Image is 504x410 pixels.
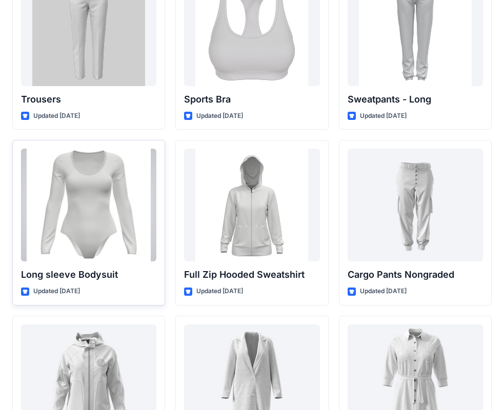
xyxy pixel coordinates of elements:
[184,92,319,107] p: Sports Bra
[196,286,243,297] p: Updated [DATE]
[21,268,156,282] p: Long sleeve Bodysuit
[33,111,80,121] p: Updated [DATE]
[360,286,407,297] p: Updated [DATE]
[348,92,483,107] p: Sweatpants - Long
[21,92,156,107] p: Trousers
[33,286,80,297] p: Updated [DATE]
[21,149,156,261] a: Long sleeve Bodysuit
[348,149,483,261] a: Cargo Pants Nongraded
[184,268,319,282] p: Full Zip Hooded Sweatshirt
[196,111,243,121] p: Updated [DATE]
[184,149,319,261] a: Full Zip Hooded Sweatshirt
[360,111,407,121] p: Updated [DATE]
[348,268,483,282] p: Cargo Pants Nongraded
